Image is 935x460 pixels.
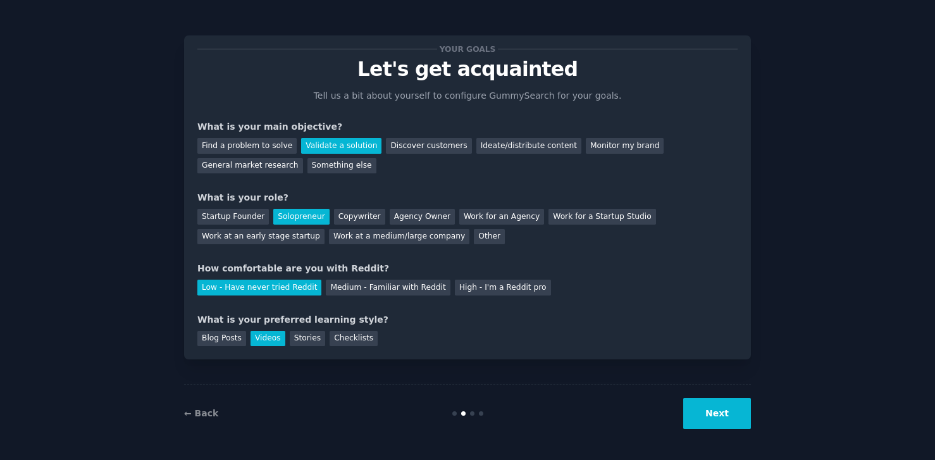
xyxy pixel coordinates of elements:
button: Next [683,398,751,429]
div: Blog Posts [197,331,246,347]
div: Low - Have never tried Reddit [197,280,321,295]
div: What is your preferred learning style? [197,313,738,326]
div: General market research [197,158,303,174]
div: Startup Founder [197,209,269,225]
div: Other [474,229,505,245]
p: Let's get acquainted [197,58,738,80]
div: Work at a medium/large company [329,229,469,245]
div: Something else [307,158,376,174]
div: What is your role? [197,191,738,204]
div: Copywriter [334,209,385,225]
div: Discover customers [386,138,471,154]
a: ← Back [184,408,218,418]
div: What is your main objective? [197,120,738,134]
div: How comfortable are you with Reddit? [197,262,738,275]
div: Stories [290,331,325,347]
div: High - I'm a Reddit pro [455,280,551,295]
div: Ideate/distribute content [476,138,581,154]
div: Work for an Agency [459,209,544,225]
p: Tell us a bit about yourself to configure GummySearch for your goals. [308,89,627,103]
div: Medium - Familiar with Reddit [326,280,450,295]
div: Find a problem to solve [197,138,297,154]
div: Work for a Startup Studio [548,209,655,225]
div: Monitor my brand [586,138,664,154]
div: Videos [251,331,285,347]
div: Validate a solution [301,138,381,154]
div: Solopreneur [273,209,329,225]
span: Your goals [437,42,498,56]
div: Checklists [330,331,378,347]
div: Work at an early stage startup [197,229,325,245]
div: Agency Owner [390,209,455,225]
